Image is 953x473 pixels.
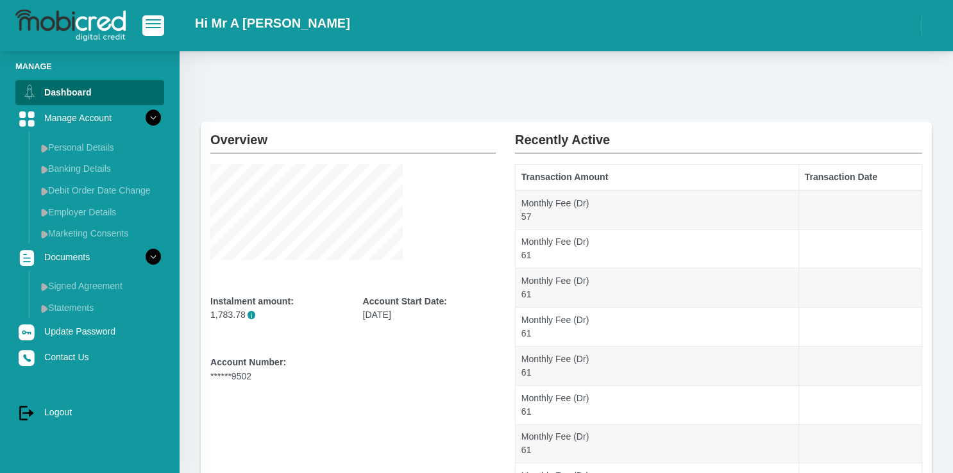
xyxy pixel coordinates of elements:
[516,424,799,463] td: Monthly Fee (Dr) 61
[41,304,48,313] img: menu arrow
[15,245,164,269] a: Documents
[36,202,164,222] a: Employer Details
[41,230,48,238] img: menu arrow
[195,15,350,31] h2: Hi Mr A [PERSON_NAME]
[363,295,496,322] div: [DATE]
[15,400,164,424] a: Logout
[36,297,164,318] a: Statements
[515,122,922,147] h2: Recently Active
[15,319,164,344] a: Update Password
[15,106,164,130] a: Manage Account
[516,269,799,308] td: Monthly Fee (Dr) 61
[15,10,126,42] img: logo-mobicred.svg
[15,80,164,104] a: Dashboard
[36,276,164,296] a: Signed Agreement
[210,308,344,322] p: 1,783.78
[41,208,48,217] img: menu arrow
[36,158,164,179] a: Banking Details
[516,229,799,269] td: Monthly Fee (Dr) 61
[36,137,164,158] a: Personal Details
[516,165,799,190] th: Transaction Amount
[210,357,286,367] b: Account Number:
[41,144,48,153] img: menu arrow
[41,165,48,174] img: menu arrow
[516,346,799,385] td: Monthly Fee (Dr) 61
[15,345,164,369] a: Contact Us
[210,122,496,147] h2: Overview
[41,187,48,195] img: menu arrow
[363,296,447,306] b: Account Start Date:
[516,190,799,229] td: Monthly Fee (Dr) 57
[798,165,922,190] th: Transaction Date
[516,308,799,347] td: Monthly Fee (Dr) 61
[516,385,799,424] td: Monthly Fee (Dr) 61
[15,60,164,72] li: Manage
[36,180,164,201] a: Debit Order Date Change
[248,311,256,319] span: Please note that the instalment amount provided does not include the monthly fee, which will be i...
[210,296,294,306] b: Instalment amount:
[41,283,48,291] img: menu arrow
[36,223,164,244] a: Marketing Consents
